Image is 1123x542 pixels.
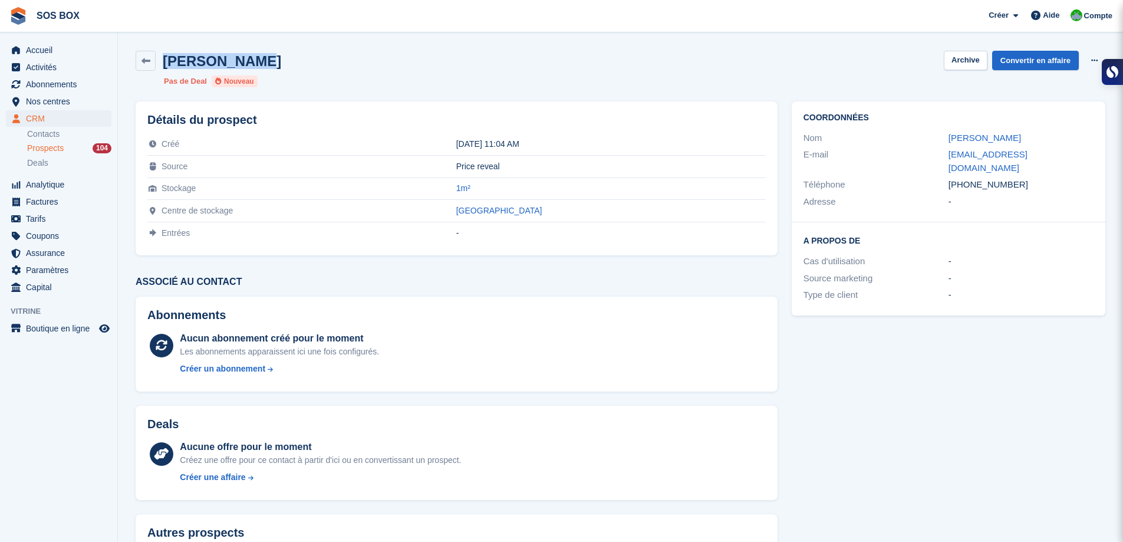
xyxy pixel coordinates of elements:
[6,110,111,127] a: menu
[11,306,117,317] span: Vitrine
[803,113,1094,123] h2: Coordonnées
[949,178,1094,192] div: [PHONE_NUMBER]
[163,53,281,69] h2: [PERSON_NAME]
[147,418,179,431] h2: Deals
[26,59,97,75] span: Activités
[949,272,1094,285] div: -
[456,228,766,238] div: -
[1084,10,1112,22] span: Compte
[1043,9,1059,21] span: Aide
[180,471,461,484] a: Créer une affaire
[803,272,949,285] div: Source marketing
[26,110,97,127] span: CRM
[6,42,111,58] a: menu
[944,51,987,70] button: Archive
[803,255,949,268] div: Cas d'utilisation
[26,176,97,193] span: Analytique
[162,228,190,238] span: Entrées
[162,183,196,193] span: Stockage
[180,363,379,375] a: Créer un abonnement
[162,162,187,171] span: Source
[1071,9,1082,21] img: Fabrice
[803,148,949,175] div: E-mail
[212,75,258,87] li: Nouveau
[803,195,949,209] div: Adresse
[180,471,245,484] div: Créer une affaire
[803,178,949,192] div: Téléphone
[6,320,111,337] a: menu
[949,133,1021,143] a: [PERSON_NAME]
[949,255,1094,268] div: -
[26,245,97,261] span: Assurance
[93,143,111,153] div: 104
[949,195,1094,209] div: -
[180,363,265,375] div: Créer un abonnement
[136,277,778,287] h3: Associé au contact
[456,183,470,193] a: 1m²
[180,454,461,467] div: Créez une offre pour ce contact à partir d'ici ou en convertissant un prospect.
[26,42,97,58] span: Accueil
[803,234,1094,246] h2: A propos de
[164,75,207,87] li: Pas de Deal
[949,288,1094,302] div: -
[6,193,111,210] a: menu
[803,132,949,145] div: Nom
[6,211,111,227] a: menu
[6,245,111,261] a: menu
[180,346,379,358] div: Les abonnements apparaissent ici une fois configurés.
[27,157,48,169] span: Deals
[989,9,1009,21] span: Créer
[27,142,111,155] a: Prospects 104
[26,211,97,227] span: Tarifs
[6,59,111,75] a: menu
[26,76,97,93] span: Abonnements
[456,139,766,149] div: [DATE] 11:04 AM
[162,139,179,149] span: Créé
[97,321,111,336] a: Boutique d'aperçu
[456,162,766,171] div: Price reveal
[992,51,1079,70] a: Convertir en affaire
[26,279,97,295] span: Capital
[6,93,111,110] a: menu
[26,262,97,278] span: Paramètres
[949,149,1028,173] a: [EMAIL_ADDRESS][DOMAIN_NAME]
[803,288,949,302] div: Type de client
[456,206,542,215] a: [GEOGRAPHIC_DATA]
[147,526,245,540] h2: Autres prospects
[26,93,97,110] span: Nos centres
[27,157,111,169] a: Deals
[162,206,233,215] span: Centre de stockage
[147,308,766,322] h2: Abonnements
[180,440,461,454] div: Aucune offre pour le moment
[180,331,379,346] div: Aucun abonnement créé pour le moment
[147,113,766,127] h2: Détails du prospect
[6,262,111,278] a: menu
[27,129,111,140] a: Contacts
[26,228,97,244] span: Coupons
[9,7,27,25] img: stora-icon-8386f47178a22dfd0bd8f6a31ec36ba5ce8667c1dd55bd0f319d3a0aa187defe.svg
[26,320,97,337] span: Boutique en ligne
[26,193,97,210] span: Factures
[32,6,84,25] a: SOS BOX
[6,176,111,193] a: menu
[6,76,111,93] a: menu
[6,228,111,244] a: menu
[6,279,111,295] a: menu
[27,143,64,154] span: Prospects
